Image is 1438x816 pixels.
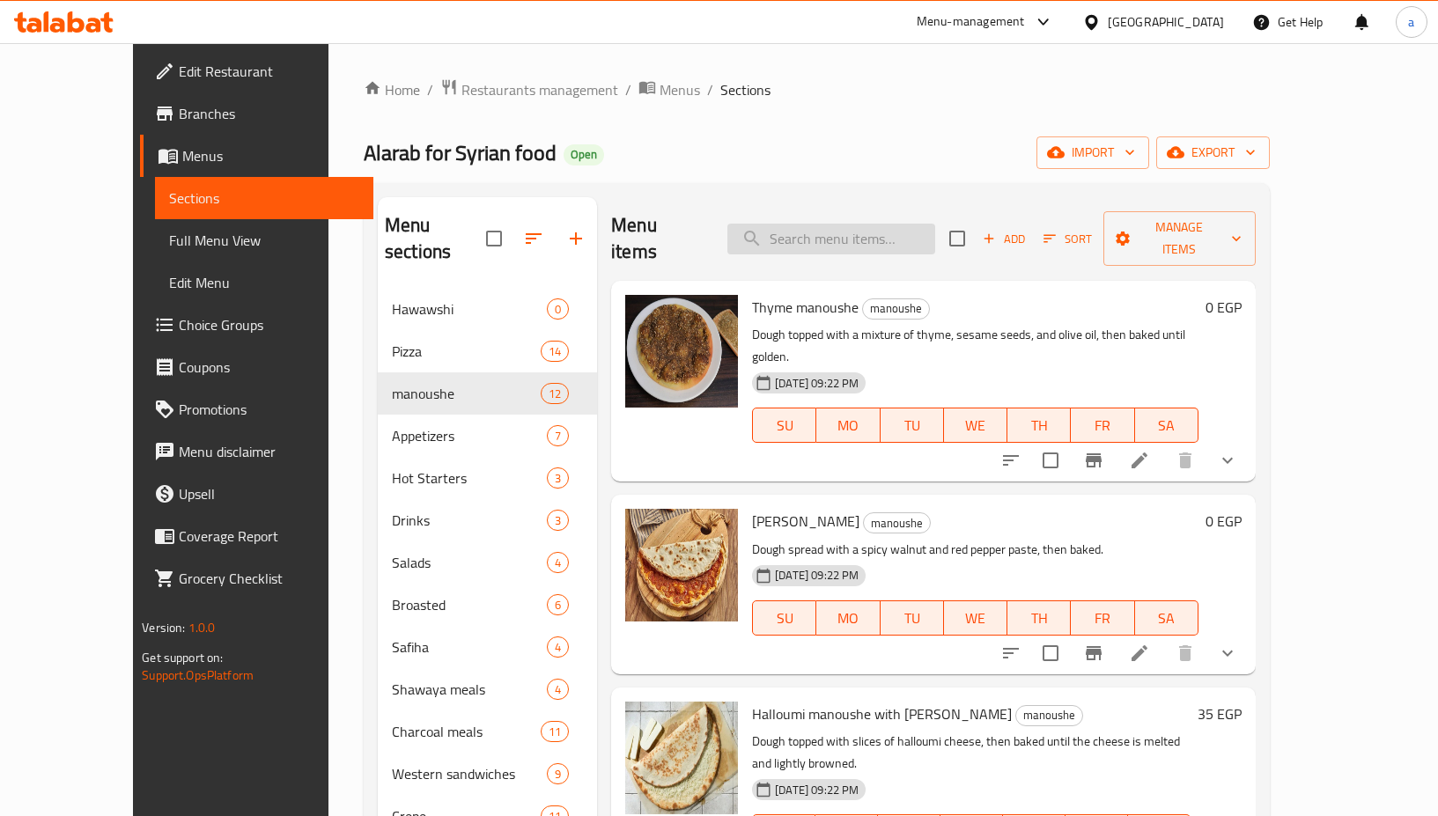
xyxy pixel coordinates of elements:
[378,668,597,710] div: Shawaya meals4
[752,731,1191,775] p: Dough topped with slices of halloumi cheese, then baked until the cheese is melted and lightly br...
[169,230,359,251] span: Full Menu View
[392,552,547,573] span: Salads
[547,763,569,784] div: items
[720,79,771,100] span: Sections
[548,512,568,529] span: 3
[863,512,931,533] div: manoushe
[980,229,1028,249] span: Add
[547,552,569,573] div: items
[378,499,597,541] div: Drinks3
[179,568,359,589] span: Grocery Checklist
[564,144,604,165] div: Open
[140,515,373,557] a: Coverage Report
[179,103,359,124] span: Branches
[1039,225,1096,253] button: Sort
[881,600,944,636] button: TU
[611,212,706,265] h2: Menu items
[768,567,866,584] span: [DATE] 09:22 PM
[951,606,1000,631] span: WE
[392,425,547,446] div: Appetizers
[547,594,569,615] div: items
[1073,439,1115,482] button: Branch-specific-item
[179,61,359,82] span: Edit Restaurant
[513,217,555,260] span: Sort sections
[707,79,713,100] li: /
[1206,632,1249,674] button: show more
[542,343,568,360] span: 14
[378,710,597,753] div: Charcoal meals11
[548,470,568,487] span: 3
[548,681,568,698] span: 4
[1078,413,1127,438] span: FR
[548,639,568,656] span: 4
[625,509,738,621] img: Muhammara Manoushe
[752,508,859,534] span: [PERSON_NAME]
[944,408,1007,443] button: WE
[392,763,547,784] span: Western sandwiches
[1007,408,1071,443] button: TH
[1016,705,1082,725] span: manoushe
[1015,705,1083,726] div: manoushe
[140,50,373,92] a: Edit Restaurant
[638,78,700,101] a: Menus
[864,513,930,533] span: manoushe
[1071,408,1134,443] button: FR
[752,701,1012,727] span: Halloumi manoushe with [PERSON_NAME]
[392,679,547,700] span: Shawaya meals
[392,383,541,404] span: manoushe
[392,594,547,615] span: Broasted
[140,388,373,430] a: Promotions
[378,372,597,415] div: manoushe12
[440,78,618,101] a: Restaurants management
[392,467,547,489] span: Hot Starters
[378,753,597,795] div: Western sandwiches9
[155,261,373,304] a: Edit Menu
[1198,702,1242,726] h6: 35 EGP
[392,721,541,742] span: Charcoal meals
[547,679,569,700] div: items
[140,557,373,599] a: Grocery Checklist
[548,428,568,445] span: 7
[976,225,1032,253] span: Add item
[555,217,597,260] button: Add section
[1078,606,1127,631] span: FR
[1129,450,1150,471] a: Edit menu item
[1164,632,1206,674] button: delete
[1036,136,1149,169] button: import
[1032,442,1069,479] span: Select to update
[427,79,433,100] li: /
[760,413,809,438] span: SU
[548,597,568,614] span: 6
[140,430,373,473] a: Menu disclaimer
[140,92,373,135] a: Branches
[768,782,866,798] span: [DATE] 09:22 PM
[1206,509,1242,533] h6: 0 EGP
[142,646,223,669] span: Get support on:
[888,413,937,438] span: TU
[378,330,597,372] div: Pizza14
[461,79,618,100] span: Restaurants management
[142,616,185,639] span: Version:
[188,616,216,639] span: 1.0.0
[378,626,597,668] div: Safiha4
[660,79,700,100] span: Menus
[625,79,631,100] li: /
[1014,606,1064,631] span: TH
[1071,600,1134,636] button: FR
[752,539,1198,561] p: Dough spread with a spicy walnut and red pepper paste, then baked.
[1103,211,1256,266] button: Manage items
[541,721,569,742] div: items
[140,135,373,177] a: Menus
[542,724,568,740] span: 11
[1217,643,1238,664] svg: Show Choices
[392,298,547,320] div: Hawawshi
[140,304,373,346] a: Choice Groups
[951,413,1000,438] span: WE
[625,295,738,408] img: Thyme manoushe
[392,636,547,658] span: Safiha
[1129,643,1150,664] a: Edit menu item
[547,636,569,658] div: items
[378,584,597,626] div: Broasted6
[944,600,1007,636] button: WE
